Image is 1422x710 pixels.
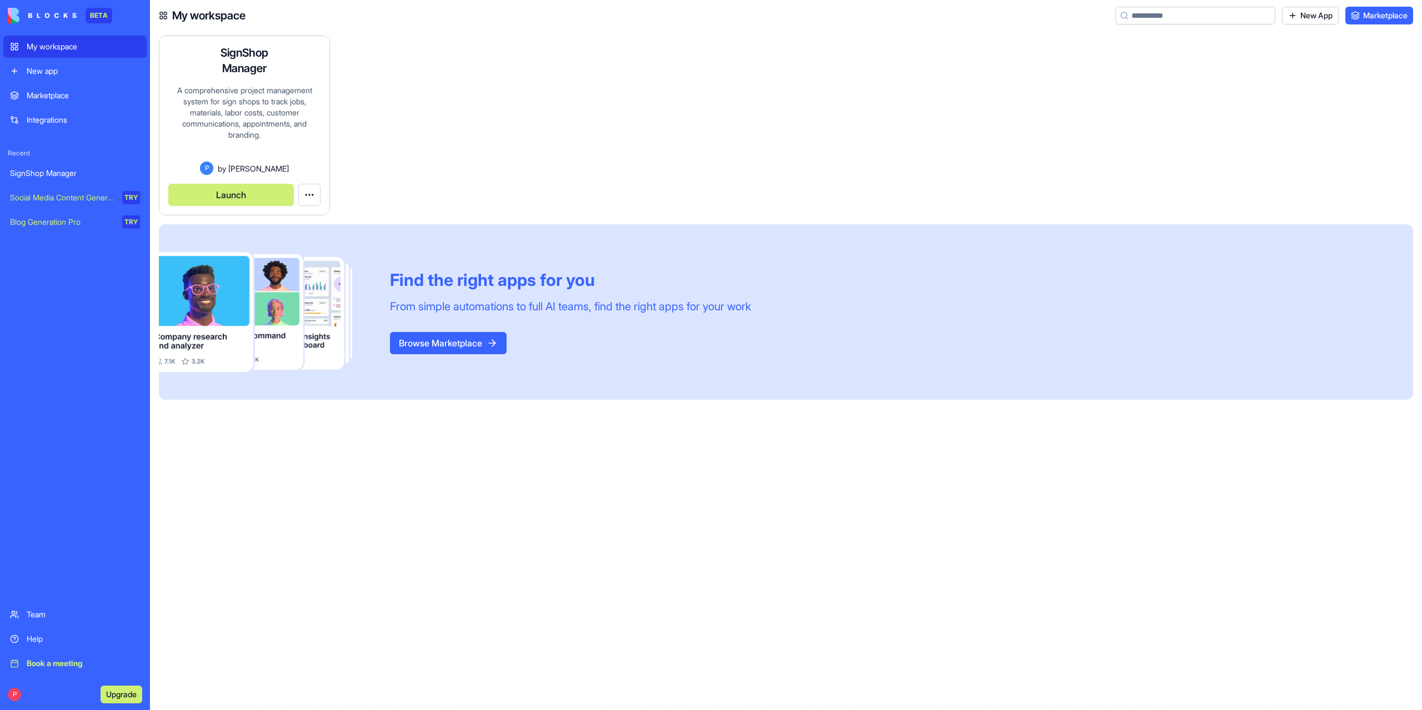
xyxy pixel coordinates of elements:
a: BETA [8,8,112,23]
span: Recent [3,149,147,158]
div: TRY [122,215,140,229]
div: BETA [86,8,112,23]
a: Marketplace [3,84,147,107]
div: Help [27,633,140,644]
a: Social Media Content GeneratorTRY [3,187,147,209]
a: Blog Generation ProTRY [3,211,147,233]
a: Upgrade [101,688,142,699]
div: Find the right apps for you [390,270,751,290]
div: Team [27,609,140,620]
a: Integrations [3,109,147,131]
a: Team [3,603,147,626]
button: Browse Marketplace [390,332,507,354]
div: My workspace [27,41,140,52]
span: P [200,162,213,175]
div: From simple automations to full AI teams, find the right apps for your work [390,299,751,314]
h4: My workspace [172,8,246,23]
a: Marketplace [1345,7,1413,24]
div: Integrations [27,114,140,125]
img: logo [8,8,77,23]
a: Help [3,628,147,650]
a: Browse Marketplace [390,338,507,349]
a: New App [1282,7,1339,24]
button: Upgrade [101,686,142,703]
span: by [218,163,226,174]
span: [PERSON_NAME] [228,163,289,174]
div: Marketplace [27,90,140,101]
span: P [8,688,21,701]
button: Launch [168,184,294,206]
a: SignShop ManagerA comprehensive project management system for sign shops to track jobs, materials... [159,36,330,215]
div: A comprehensive project management system for sign shops to track jobs, materials, labor costs, c... [168,85,321,162]
a: My workspace [3,36,147,58]
a: Book a meeting [3,652,147,674]
div: Book a meeting [27,658,140,669]
div: TRY [122,191,140,204]
h4: SignShop Manager [200,45,289,76]
div: Blog Generation Pro [10,216,114,228]
div: Social Media Content Generator [10,192,114,203]
a: New app [3,60,147,82]
div: New app [27,66,140,77]
a: SignShop Manager [3,162,147,184]
div: SignShop Manager [10,168,140,179]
